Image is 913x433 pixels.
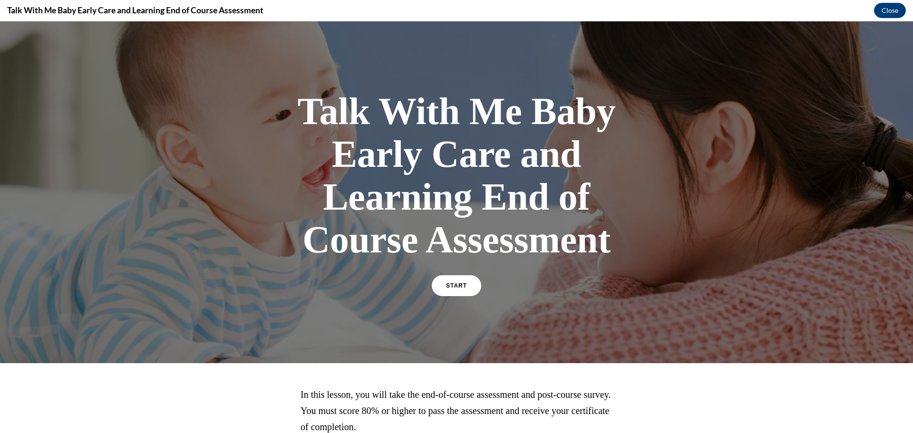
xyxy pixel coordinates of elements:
button: Close [874,3,906,18]
a: START [432,254,481,275]
h1: Talk With Me Baby Early Care and Learning End of Course Assessment [290,68,623,240]
h4: Talk With Me Baby Early Care and Learning End of Course Assessment [7,4,263,16]
span: START [446,261,467,268]
span: In this lesson, you will take the end-of-course assessment and post-course survey. You must score... [301,368,611,411]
